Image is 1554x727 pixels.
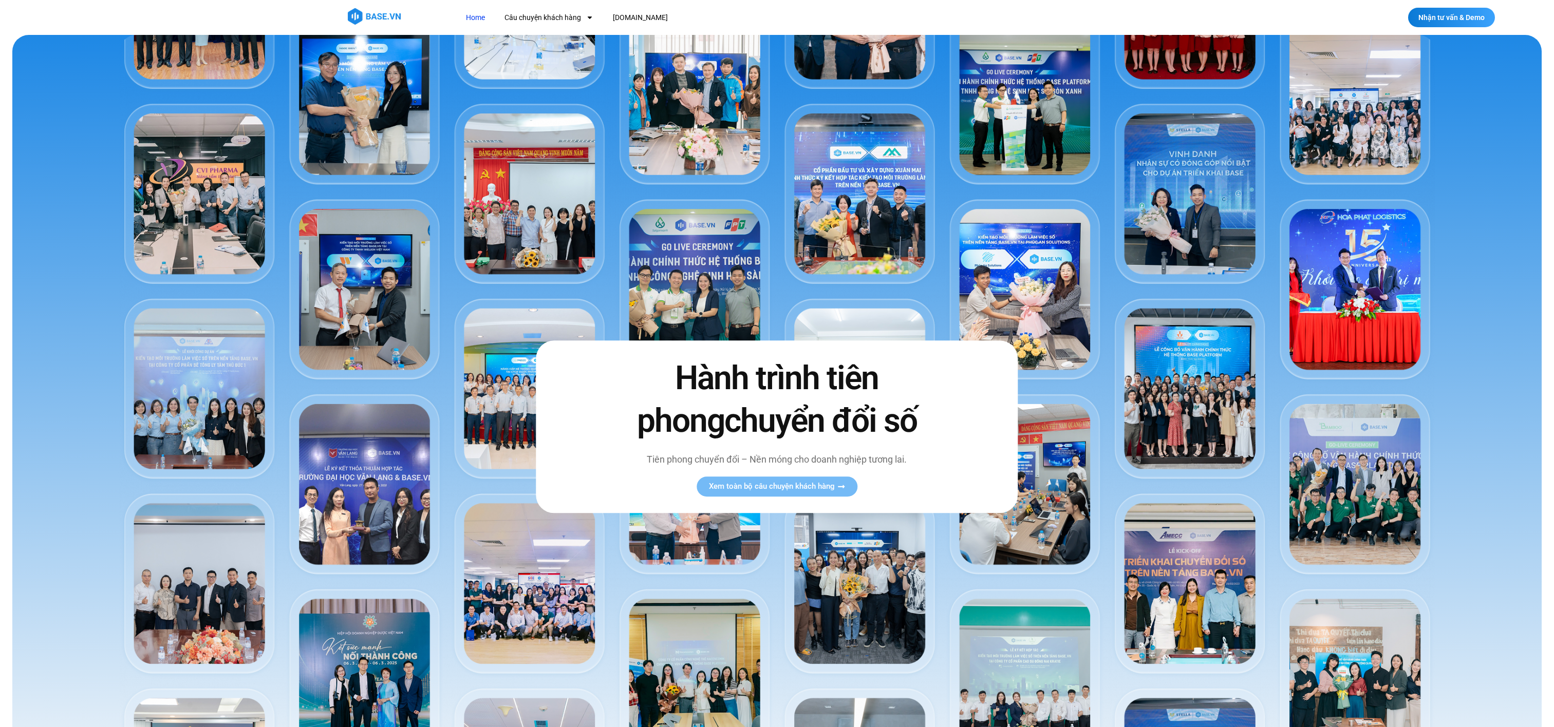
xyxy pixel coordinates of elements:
a: Home [458,8,493,27]
a: Xem toàn bộ câu chuyện khách hàng [697,476,857,496]
span: Xem toàn bộ câu chuyện khách hàng [709,483,835,490]
a: Nhận tư vấn & Demo [1408,8,1495,27]
span: chuyển đổi số [724,401,917,440]
a: [DOMAIN_NAME] [605,8,676,27]
a: Câu chuyện khách hàng [497,8,601,27]
nav: Menu [458,8,856,27]
span: Nhận tư vấn & Demo [1418,14,1485,21]
p: Tiên phong chuyển đổi – Nền móng cho doanh nghiệp tương lai. [615,452,939,466]
h2: Hành trình tiên phong [615,357,939,442]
